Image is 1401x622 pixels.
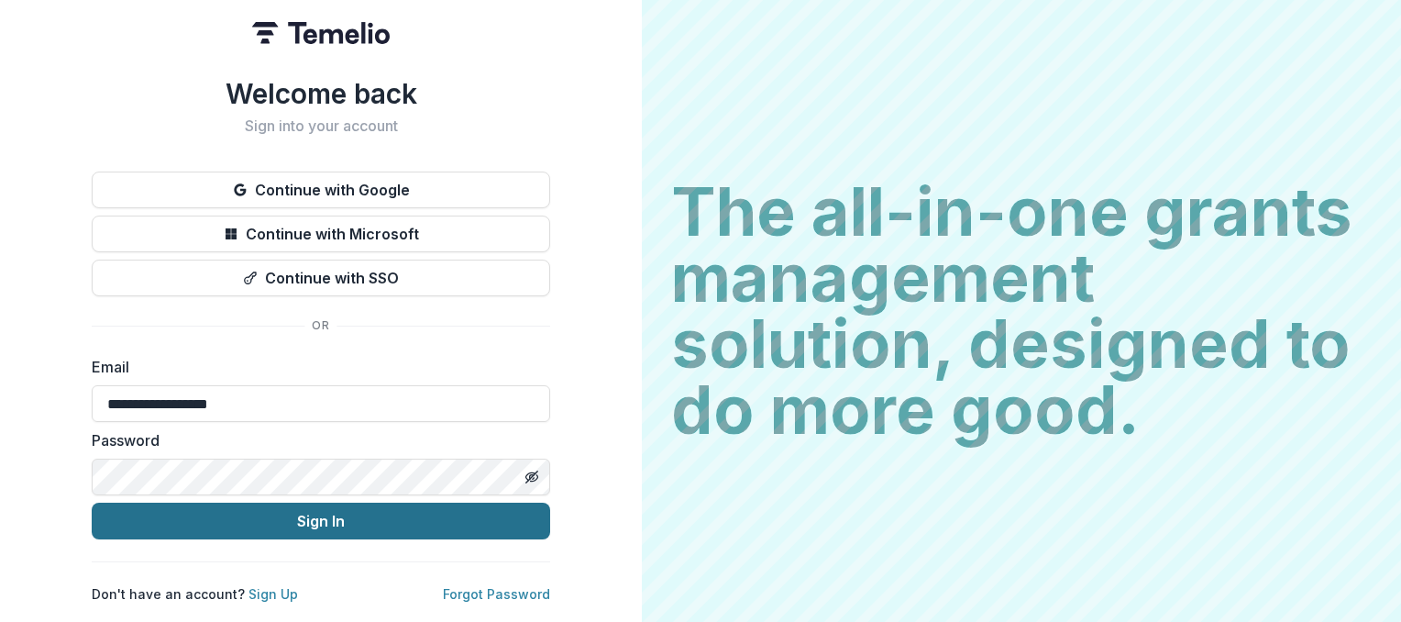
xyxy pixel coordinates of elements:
[92,77,550,110] h1: Welcome back
[248,586,298,602] a: Sign Up
[517,462,546,492] button: Toggle password visibility
[92,216,550,252] button: Continue with Microsoft
[92,172,550,208] button: Continue with Google
[252,22,390,44] img: Temelio
[92,503,550,539] button: Sign In
[92,117,550,135] h2: Sign into your account
[92,260,550,296] button: Continue with SSO
[92,356,539,378] label: Email
[92,584,298,604] p: Don't have an account?
[443,586,550,602] a: Forgot Password
[92,429,539,451] label: Password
